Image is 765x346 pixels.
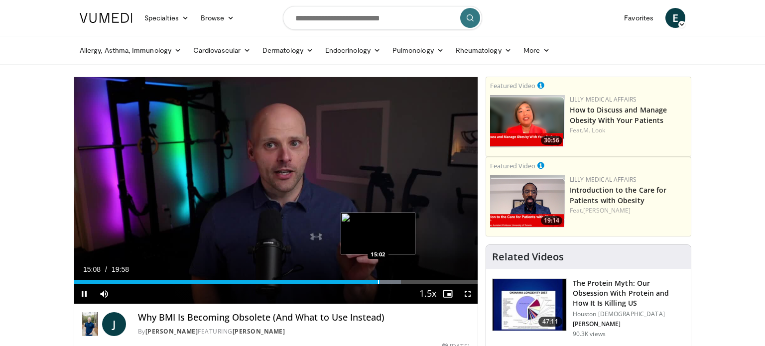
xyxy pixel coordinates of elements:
[490,81,535,90] small: Featured Video
[583,206,631,215] a: [PERSON_NAME]
[233,327,285,336] a: [PERSON_NAME]
[138,327,470,336] div: By FEATURING
[541,216,562,225] span: 19:14
[283,6,482,30] input: Search topics, interventions
[490,175,565,228] a: 19:14
[570,206,687,215] div: Feat.
[138,312,470,323] h4: Why BMI Is Becoming Obsolete (And What to Use Instead)
[490,95,565,147] img: c98a6a29-1ea0-4bd5-8cf5-4d1e188984a7.png.150x105_q85_crop-smart_upscale.png
[74,40,187,60] a: Allergy, Asthma, Immunology
[74,280,478,284] div: Progress Bar
[570,95,637,104] a: Lilly Medical Affairs
[573,320,685,328] p: [PERSON_NAME]
[438,284,458,304] button: Enable picture-in-picture mode
[450,40,517,60] a: Rheumatology
[665,8,685,28] a: E
[583,126,605,134] a: M. Look
[74,77,478,304] video-js: Video Player
[490,175,565,228] img: acc2e291-ced4-4dd5-b17b-d06994da28f3.png.150x105_q85_crop-smart_upscale.png
[541,136,562,145] span: 30:56
[458,284,478,304] button: Fullscreen
[418,284,438,304] button: Playback Rate
[618,8,659,28] a: Favorites
[570,105,667,125] a: How to Discuss and Manage Obesity With Your Patients
[538,317,562,327] span: 47:11
[195,8,241,28] a: Browse
[187,40,256,60] a: Cardiovascular
[138,8,195,28] a: Specialties
[517,40,556,60] a: More
[573,278,685,308] h3: The Protein Myth: Our Obsession With Protein and How It Is Killing US
[386,40,450,60] a: Pulmonology
[83,265,101,273] span: 15:08
[74,284,94,304] button: Pause
[492,278,685,338] a: 47:11 The Protein Myth: Our Obsession With Protein and How It Is Killing US Houston [DEMOGRAPHIC_...
[112,265,129,273] span: 19:58
[570,126,687,135] div: Feat.
[102,312,126,336] a: J
[145,327,198,336] a: [PERSON_NAME]
[319,40,386,60] a: Endocrinology
[570,175,637,184] a: Lilly Medical Affairs
[490,95,565,147] a: 30:56
[493,279,566,331] img: b7b8b05e-5021-418b-a89a-60a270e7cf82.150x105_q85_crop-smart_upscale.jpg
[256,40,319,60] a: Dermatology
[80,13,132,23] img: VuMedi Logo
[94,284,114,304] button: Mute
[492,251,564,263] h4: Related Videos
[341,213,415,254] img: image.jpeg
[490,161,535,170] small: Featured Video
[573,330,606,338] p: 90.3K views
[570,185,667,205] a: Introduction to the Care for Patients with Obesity
[105,265,107,273] span: /
[573,310,685,318] p: Houston [DEMOGRAPHIC_DATA]
[82,312,98,336] img: Dr. Jordan Rennicke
